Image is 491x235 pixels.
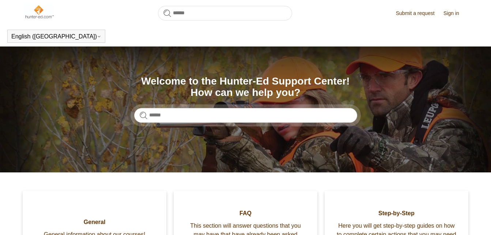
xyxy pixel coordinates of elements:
a: Sign in [443,10,467,17]
button: English ([GEOGRAPHIC_DATA]) [11,33,101,40]
img: Hunter-Ed Help Center home page [24,4,54,19]
h1: Welcome to the Hunter-Ed Support Center! How can we help you? [134,76,357,98]
span: FAQ [185,209,306,218]
a: Submit a request [396,10,442,17]
input: Search [158,6,292,20]
span: Step-by-Step [336,209,457,218]
span: General [34,218,155,227]
input: Search [134,108,357,123]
